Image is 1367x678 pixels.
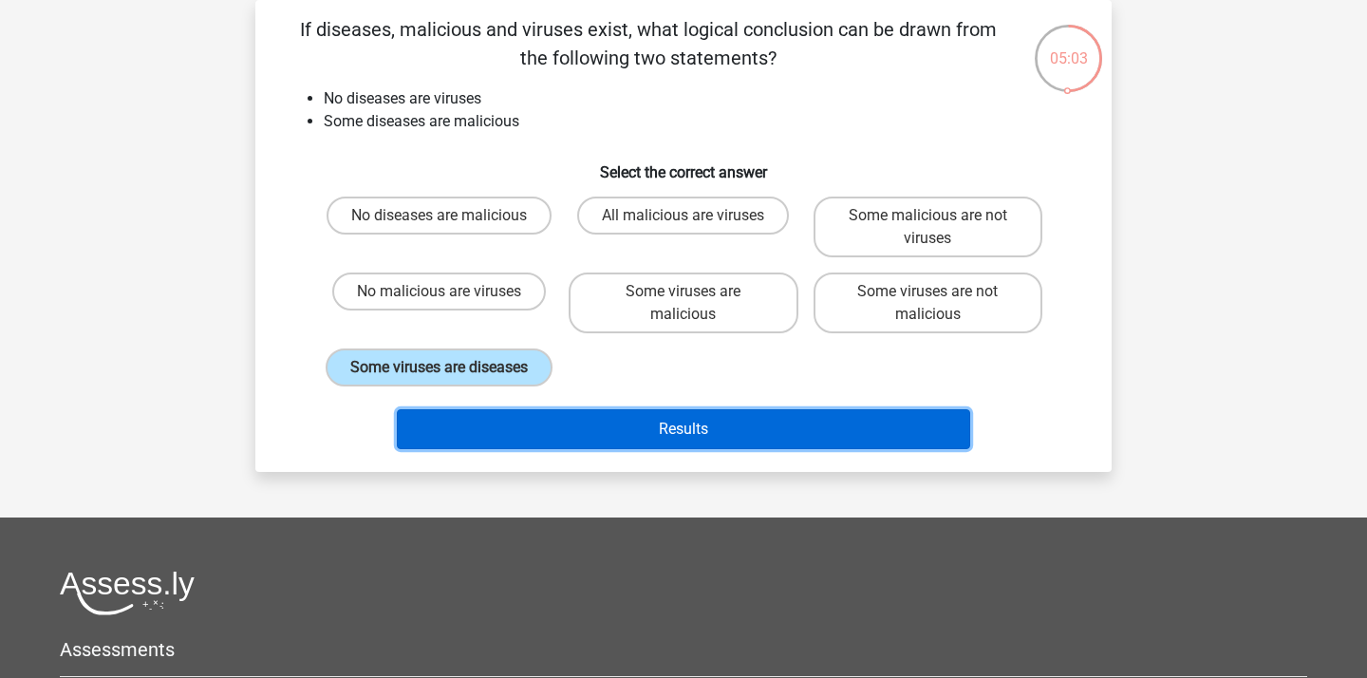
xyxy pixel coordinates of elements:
li: Some diseases are malicious [324,110,1081,133]
li: No diseases are viruses [324,87,1081,110]
label: Some viruses are malicious [569,273,797,333]
label: Some viruses are not malicious [814,273,1042,333]
p: If diseases, malicious and viruses exist, what logical conclusion can be drawn from the following... [286,15,1010,72]
button: Results [397,409,971,449]
label: Some malicious are not viruses [814,197,1042,257]
label: No diseases are malicious [327,197,552,235]
label: All malicious are viruses [577,197,789,235]
label: No malicious are viruses [332,273,546,311]
h5: Assessments [60,638,1307,661]
div: 05:03 [1033,23,1104,70]
h6: Select the correct answer [286,148,1081,181]
img: Assessly logo [60,571,195,615]
label: Some viruses are diseases [326,348,552,386]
